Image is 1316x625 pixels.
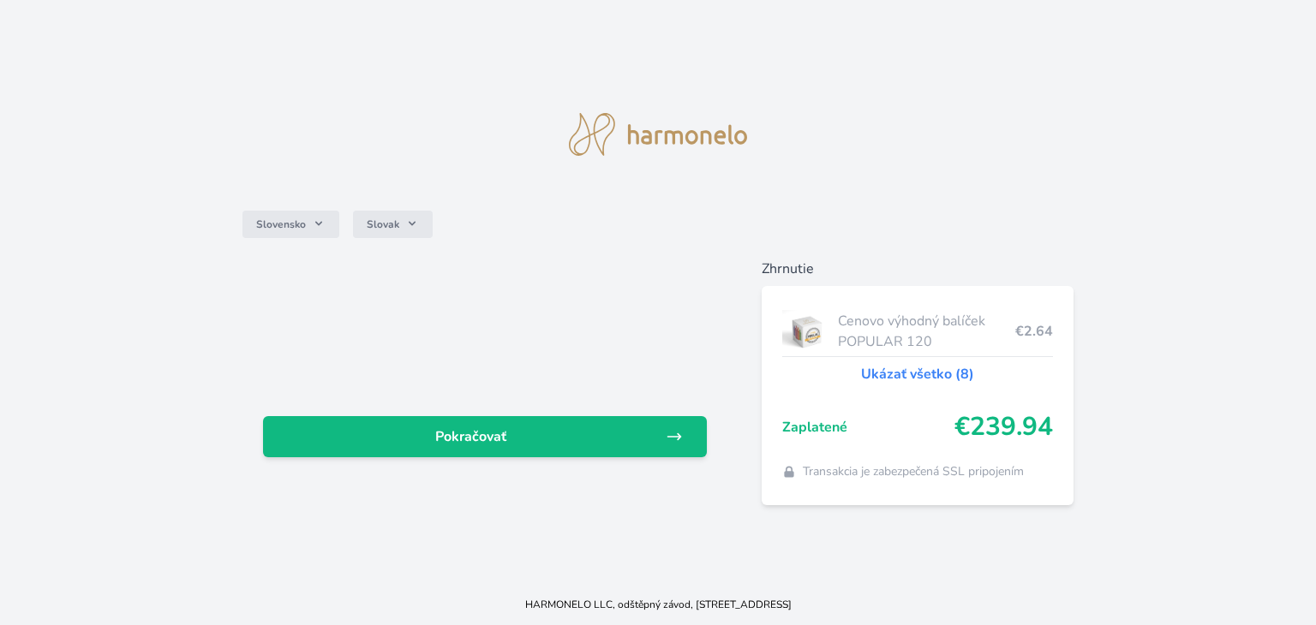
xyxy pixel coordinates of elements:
a: Pokračovať [263,416,707,457]
img: popular.jpg [782,310,831,353]
span: Pokračovať [277,426,666,447]
img: logo.svg [569,113,747,156]
button: Slovak [353,211,433,238]
span: Slovensko [256,217,306,231]
span: Slovak [367,217,399,231]
span: Zaplatené [782,417,954,437]
span: €2.64 [1015,321,1053,342]
a: Ukázať všetko (8) [861,364,974,384]
span: €239.94 [954,412,1053,443]
span: Cenovo výhodný balíček POPULAR 120 [838,311,1015,352]
span: Transakcia je zabezpečená SSL pripojením [803,463,1024,480]
button: Slovensko [242,211,339,238]
h6: Zhrnutie [762,259,1074,279]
